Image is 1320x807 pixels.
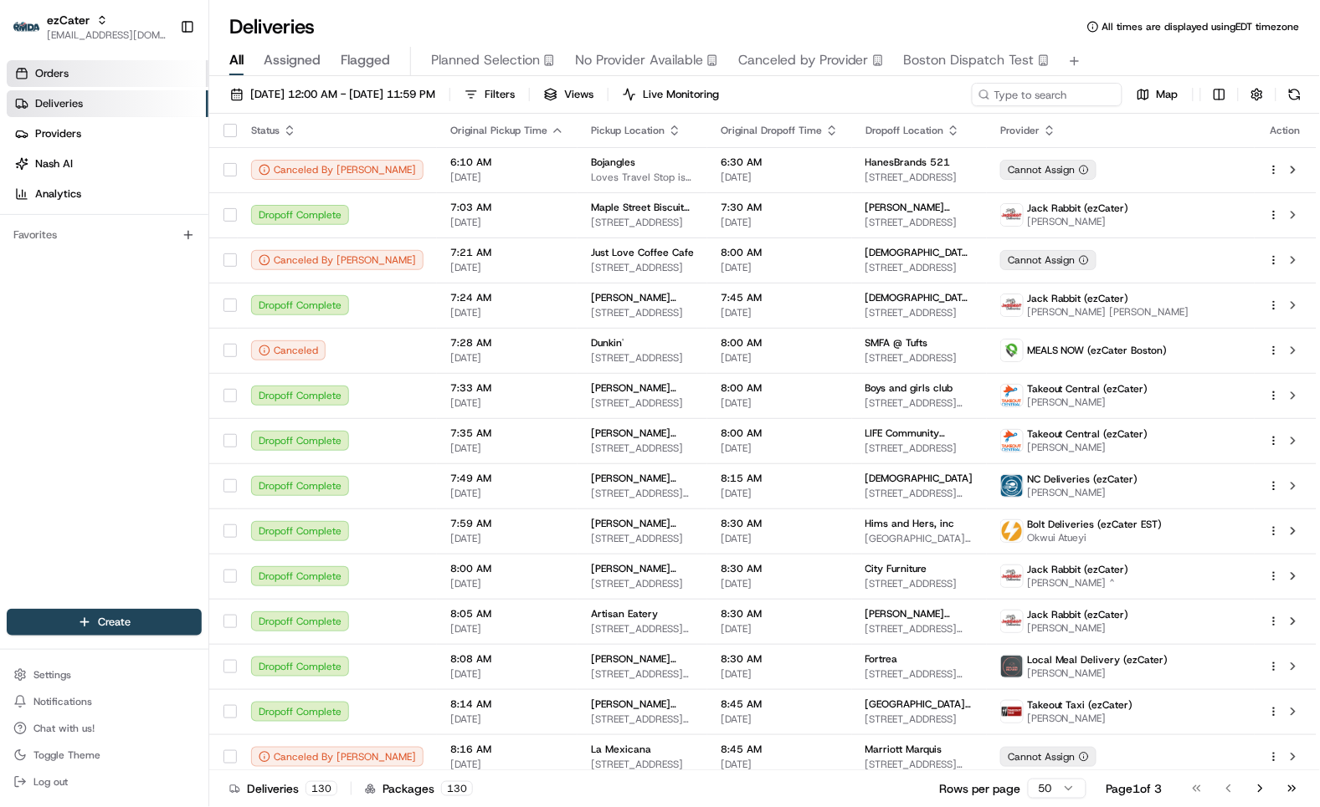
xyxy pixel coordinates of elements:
span: Pickup Location [591,124,665,137]
span: [PERSON_NAME] [PERSON_NAME] [1027,305,1189,319]
a: Orders [7,60,208,87]
span: Just Love Coffee Cafe [591,246,694,259]
img: profile_toc_cartwheel.png [1001,385,1023,406]
img: jack_rabbit_logo.png [1001,204,1023,226]
span: Knowledge Base [33,243,128,259]
span: All times are displayed using EDT timezone [1102,20,1300,33]
span: SMFA @ Tufts [865,336,928,350]
span: Pylon [167,283,203,296]
span: [DEMOGRAPHIC_DATA] of the Highlands [865,246,973,259]
span: [DATE] [721,622,839,636]
span: [DATE] [450,758,564,771]
div: 130 [441,781,473,796]
span: [PERSON_NAME] Restaurant [591,381,694,395]
span: [STREET_ADDRESS] [591,532,694,545]
button: Map [1129,83,1186,106]
span: [DATE] [721,532,839,545]
img: w8AST-1LHTqH2U9y-T1wjPW057DPfhVPr_mtwyTN8Nrd0yBsm6DWIBh-yRWziR2vF5tX=w240-h480-rw [1001,701,1023,723]
input: Type to search [972,83,1122,106]
span: [DATE] [721,758,839,771]
span: 7:45 AM [721,291,839,304]
span: [STREET_ADDRESS] [591,216,694,229]
span: [DATE] 12:00 AM - [DATE] 11:59 PM [250,87,435,102]
span: [STREET_ADDRESS][PERSON_NAME][PERSON_NAME] [591,622,694,636]
span: 6:10 AM [450,156,564,169]
span: [PERSON_NAME] [1027,621,1129,635]
div: Canceled By [PERSON_NAME] [251,160,424,180]
span: [PERSON_NAME] Doughnuts [591,291,694,304]
button: Cannot Assign [1000,747,1097,767]
button: Refresh [1283,83,1307,106]
span: [STREET_ADDRESS] [591,577,694,590]
button: Settings [7,663,202,687]
span: [GEOGRAPHIC_DATA], [GEOGRAPHIC_DATA] [865,532,973,545]
span: Jack Rabbit (ezCater) [1027,563,1129,576]
span: Assigned [264,50,321,70]
span: [STREET_ADDRESS] [591,261,694,274]
span: [STREET_ADDRESS] [865,577,973,590]
span: Settings [33,668,71,682]
span: La Mexicana [591,743,651,756]
span: [STREET_ADDRESS] [591,306,694,319]
span: [PERSON_NAME] [1027,215,1129,228]
div: Start new chat [57,160,275,176]
span: [DATE] [721,351,839,365]
span: [STREET_ADDRESS][PERSON_NAME] [591,487,694,500]
span: Create [98,615,131,630]
span: [PERSON_NAME][GEOGRAPHIC_DATA] [865,607,973,621]
span: Bojangles [591,156,635,169]
span: Toggle Theme [33,748,100,762]
p: Welcome 👋 [17,67,305,94]
button: Canceled [251,340,326,360]
span: 8:15 AM [721,472,839,485]
span: Canceled by Provider [738,50,869,70]
span: [STREET_ADDRESS] [591,351,694,365]
button: Canceled By [PERSON_NAME] [251,250,424,270]
span: [STREET_ADDRESS] [865,442,973,455]
button: Create [7,609,202,636]
span: Map [1157,87,1179,102]
div: 130 [306,781,337,796]
span: ezCater [47,12,90,28]
button: Canceled By [PERSON_NAME] [251,747,424,767]
span: [DATE] [450,261,564,274]
span: Analytics [35,186,81,202]
button: Filters [457,83,522,106]
span: Artisan Eatery [591,607,658,621]
img: jack_rabbit_logo.png [1001,565,1023,587]
span: [PERSON_NAME] Doughnuts [591,472,694,485]
span: [DATE] [721,396,839,410]
button: Views [537,83,601,106]
span: Takeout Taxi (ezCater) [1027,698,1133,712]
span: 8:00 AM [721,336,839,350]
span: 7:59 AM [450,517,564,530]
span: 8:14 AM [450,697,564,711]
span: [STREET_ADDRESS] [865,216,973,229]
span: [DATE] [721,487,839,500]
button: Notifications [7,690,202,713]
span: [STREET_ADDRESS] [865,306,973,319]
a: Deliveries [7,90,208,117]
span: 6:30 AM [721,156,839,169]
span: [STREET_ADDRESS][PERSON_NAME] [865,622,973,636]
span: Dunkin' [591,336,624,350]
span: Dropoff Location [865,124,943,137]
span: [DATE] [450,487,564,500]
span: [STREET_ADDRESS] [865,713,973,726]
button: [EMAIL_ADDRESS][DOMAIN_NAME] [47,28,167,42]
span: [DATE] [450,442,564,455]
a: 📗Knowledge Base [10,236,135,266]
div: Packages [365,780,473,797]
span: City Furniture [865,562,927,575]
img: melas_now_logo.png [1001,340,1023,361]
span: [PERSON_NAME] [1027,486,1138,499]
span: [STREET_ADDRESS] [591,396,694,410]
a: 💻API Documentation [135,236,275,266]
div: Cannot Assign [1000,250,1097,270]
h1: Deliveries [229,13,315,40]
span: Marriott Marquis [865,743,942,756]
